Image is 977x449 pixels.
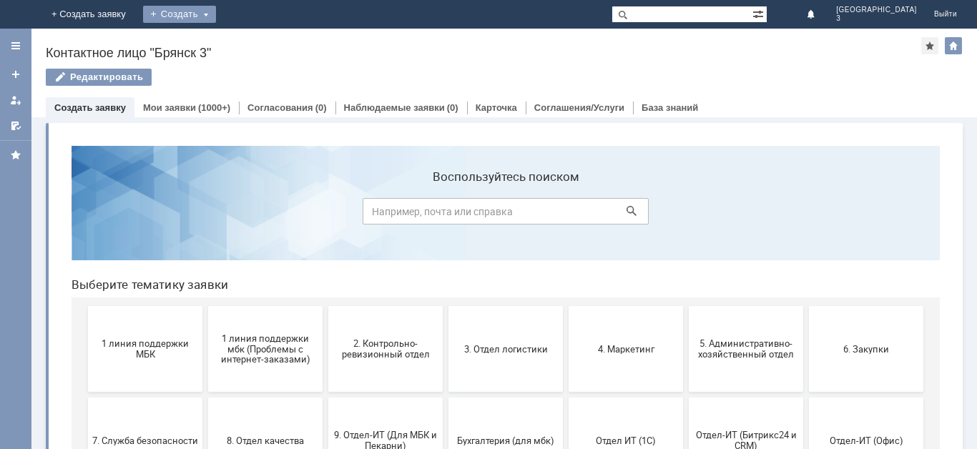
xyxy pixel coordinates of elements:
span: 1 линия поддержки мбк (Проблемы с интернет-заказами) [152,198,258,230]
button: 1 линия поддержки МБК [28,172,142,257]
span: 2. Контрольно-ревизионный отдел [273,204,378,225]
button: 6. Закупки [749,172,863,257]
button: 4. Маркетинг [509,172,623,257]
button: Отдел-ИТ (Офис) [749,263,863,349]
header: Выберите тематику заявки [11,143,880,157]
a: Соглашения/Услуги [534,102,624,113]
div: Добавить в избранное [921,37,938,54]
button: Отдел ИТ (1С) [509,263,623,349]
div: (0) [447,102,458,113]
button: 9. Отдел-ИТ (Для МБК и Пекарни) [268,263,383,349]
span: Отдел-ИТ (Офис) [753,300,859,311]
a: Наблюдаемые заявки [344,102,445,113]
button: Финансовый отдел [28,355,142,440]
a: Согласования [247,102,313,113]
button: не актуален [509,355,623,440]
span: Отдел ИТ (1С) [513,300,619,311]
button: Бухгалтерия (для мбк) [388,263,503,349]
span: Расширенный поиск [752,6,767,20]
span: Бухгалтерия (для мбк) [393,300,499,311]
button: Франчайзинг [148,355,262,440]
span: 5. Административно-хозяйственный отдел [633,204,739,225]
span: [PERSON_NAME]. Услуги ИТ для МБК (оформляет L1) [393,381,499,413]
button: 8. Отдел качества [148,263,262,349]
button: Отдел-ИТ (Битрикс24 и CRM) [629,263,743,349]
span: 3. Отдел логистики [393,209,499,219]
span: Это соглашение не активно! [273,387,378,408]
a: Мои заявки [143,102,196,113]
span: 7. Служба безопасности [32,300,138,311]
button: 7. Служба безопасности [28,263,142,349]
span: Отдел-ИТ (Битрикс24 и CRM) [633,295,739,317]
span: 8. Отдел качества [152,300,258,311]
span: 4. Маркетинг [513,209,619,219]
span: 6. Закупки [753,209,859,219]
div: Контактное лицо "Брянск 3" [46,46,921,60]
span: 1 линия поддержки МБК [32,204,138,225]
button: 5. Административно-хозяйственный отдел [629,172,743,257]
a: Карточка [476,102,517,113]
div: Создать [143,6,216,23]
a: Создать заявку [4,63,27,86]
button: Это соглашение не активно! [268,355,383,440]
a: Создать заявку [54,102,126,113]
div: (0) [315,102,327,113]
span: не актуален [513,392,619,403]
div: Изменить домашнюю страницу [945,37,962,54]
input: Например, почта или справка [303,64,589,90]
a: База знаний [642,102,698,113]
span: Франчайзинг [152,392,258,403]
span: Финансовый отдел [32,392,138,403]
a: Мои заявки [4,89,27,112]
a: Мои согласования [4,114,27,137]
span: 3 [836,14,917,23]
button: 1 линия поддержки мбк (Проблемы с интернет-заказами) [148,172,262,257]
div: (1000+) [198,102,230,113]
label: Воспользуйтесь поиском [303,35,589,49]
span: 9. Отдел-ИТ (Для МБК и Пекарни) [273,295,378,317]
span: [GEOGRAPHIC_DATA] [836,6,917,14]
button: 3. Отдел логистики [388,172,503,257]
button: 2. Контрольно-ревизионный отдел [268,172,383,257]
button: [PERSON_NAME]. Услуги ИТ для МБК (оформляет L1) [388,355,503,440]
